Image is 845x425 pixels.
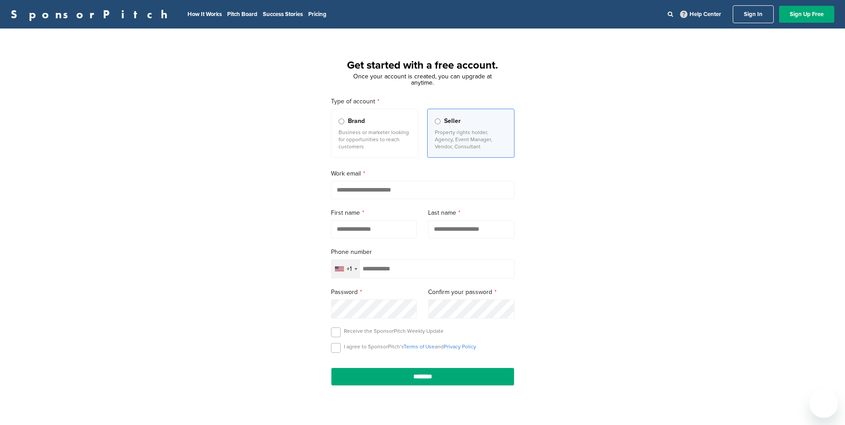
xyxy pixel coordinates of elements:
[733,5,774,23] a: Sign In
[678,9,723,20] a: Help Center
[11,8,173,20] a: SponsorPitch
[331,169,514,179] label: Work email
[347,266,352,272] div: +1
[188,11,222,18] a: How It Works
[344,343,476,350] p: I agree to SponsorPitch’s and
[344,327,444,335] p: Receive the SponsorPitch Weekly Update
[263,11,303,18] a: Success Stories
[435,119,441,124] input: Seller Property rights holder, Agency, Event Manager, Vendor, Consultant
[779,6,834,23] a: Sign Up Free
[348,116,365,126] span: Brand
[809,389,838,418] iframe: Button to launch messaging window
[339,129,411,150] p: Business or marketer looking for opportunities to reach customers
[353,73,492,86] span: Once your account is created, you can upgrade at anytime.
[331,287,417,297] label: Password
[444,116,461,126] span: Seller
[331,260,360,278] div: Selected country
[331,247,514,257] label: Phone number
[444,343,476,350] a: Privacy Policy
[339,119,344,124] input: Brand Business or marketer looking for opportunities to reach customers
[428,208,514,218] label: Last name
[227,11,257,18] a: Pitch Board
[435,129,507,150] p: Property rights holder, Agency, Event Manager, Vendor, Consultant
[331,97,514,106] label: Type of account
[331,208,417,218] label: First name
[308,11,327,18] a: Pricing
[404,343,435,350] a: Terms of Use
[428,287,514,297] label: Confirm your password
[320,57,525,74] h1: Get started with a free account.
